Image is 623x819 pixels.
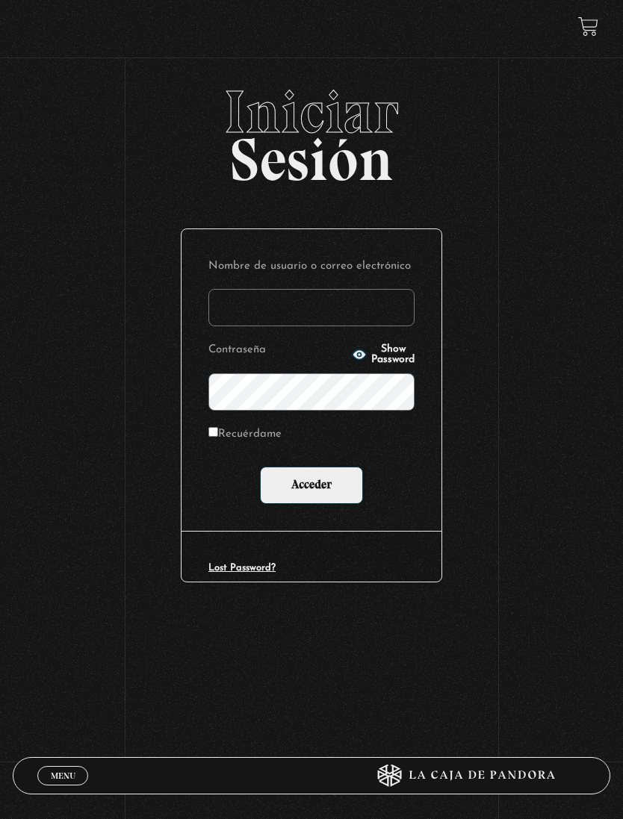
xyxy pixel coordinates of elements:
input: Recuérdame [208,427,218,437]
a: View your shopping cart [578,16,598,37]
label: Contraseña [208,340,347,361]
span: Iniciar [13,82,611,142]
span: Cerrar [46,784,81,794]
span: Show Password [371,344,415,365]
a: Lost Password? [208,563,276,573]
h2: Sesión [13,82,611,178]
label: Recuérdame [208,424,282,446]
label: Nombre de usuario o correo electrónico [208,256,415,278]
span: Menu [51,771,75,780]
button: Show Password [352,344,415,365]
input: Acceder [260,467,363,504]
